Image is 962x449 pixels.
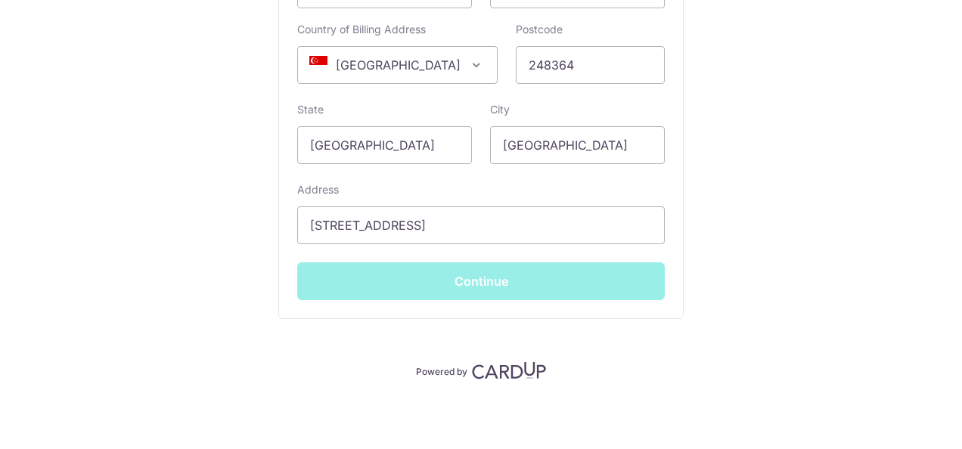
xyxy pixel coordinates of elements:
[516,22,563,37] label: Postcode
[490,102,510,117] label: City
[298,47,497,83] span: Singapore
[472,361,546,379] img: CardUp
[516,46,665,84] input: Example 123456
[297,22,426,37] label: Country of Billing Address
[416,363,467,378] p: Powered by
[297,182,339,197] label: Address
[297,102,324,117] label: State
[297,46,498,84] span: Singapore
